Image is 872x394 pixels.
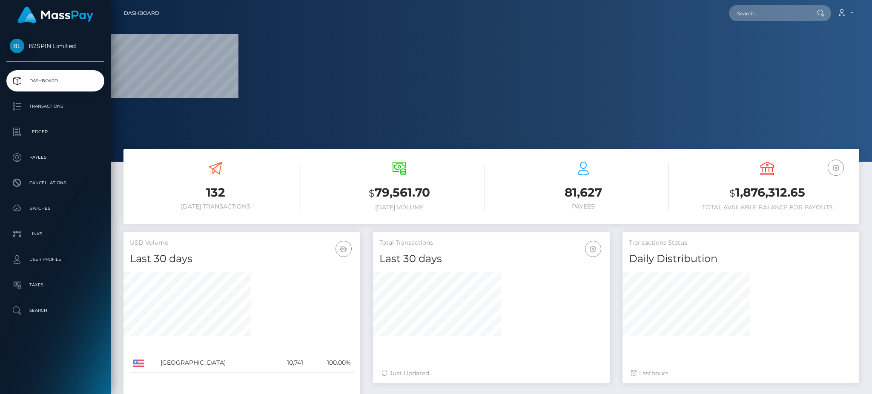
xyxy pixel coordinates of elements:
[10,228,101,240] p: Links
[729,187,735,199] small: $
[314,184,485,202] h3: 79,561.70
[10,177,101,189] p: Cancellations
[10,304,101,317] p: Search
[6,274,104,296] a: Taxes
[682,204,853,211] h6: Total Available Balance for Payouts
[10,279,101,291] p: Taxes
[6,42,104,50] span: B2SPIN Limited
[6,96,104,117] a: Transactions
[17,7,93,23] img: MassPay Logo
[6,249,104,270] a: User Profile
[379,251,603,266] h4: Last 30 days
[10,253,101,266] p: User Profile
[133,360,144,367] img: US.png
[6,121,104,143] a: Ledger
[124,4,159,22] a: Dashboard
[629,239,853,247] h5: Transactions Status
[6,198,104,219] a: Batches
[10,39,24,53] img: B2SPIN Limited
[498,184,669,201] h3: 81,627
[130,251,354,266] h4: Last 30 days
[631,369,851,378] div: Last hours
[6,70,104,91] a: Dashboard
[6,300,104,321] a: Search
[369,187,375,199] small: $
[130,239,354,247] h5: USD Volume
[130,203,301,210] h6: [DATE] Transactions
[729,5,809,21] input: Search...
[158,353,271,373] td: [GEOGRAPHIC_DATA]
[271,353,307,373] td: 10,741
[6,223,104,245] a: Links
[10,74,101,87] p: Dashboard
[498,203,669,210] h6: Payees
[379,239,603,247] h5: Total Transactions
[10,151,101,164] p: Payees
[629,251,853,266] h4: Daily Distribution
[6,172,104,194] a: Cancellations
[306,353,354,373] td: 100.00%
[130,184,301,201] h3: 132
[10,100,101,113] p: Transactions
[381,369,601,378] div: Just Updated
[10,202,101,215] p: Batches
[6,147,104,168] a: Payees
[682,184,853,202] h3: 1,876,312.65
[314,204,485,211] h6: [DATE] Volume
[10,126,101,138] p: Ledger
